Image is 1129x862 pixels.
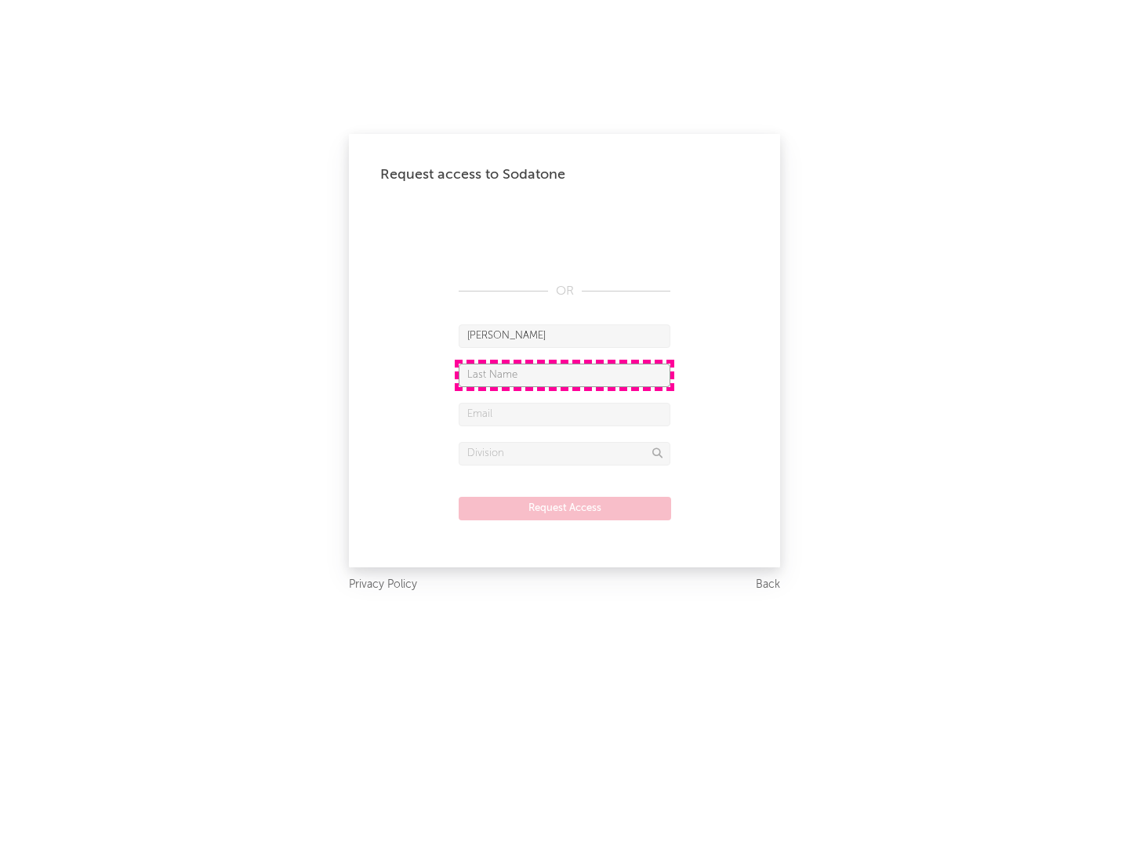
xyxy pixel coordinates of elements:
input: Last Name [459,364,670,387]
input: Email [459,403,670,426]
button: Request Access [459,497,671,520]
a: Privacy Policy [349,575,417,595]
div: Request access to Sodatone [380,165,749,184]
input: Division [459,442,670,465]
input: First Name [459,324,670,348]
a: Back [756,575,780,595]
div: OR [459,282,670,301]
